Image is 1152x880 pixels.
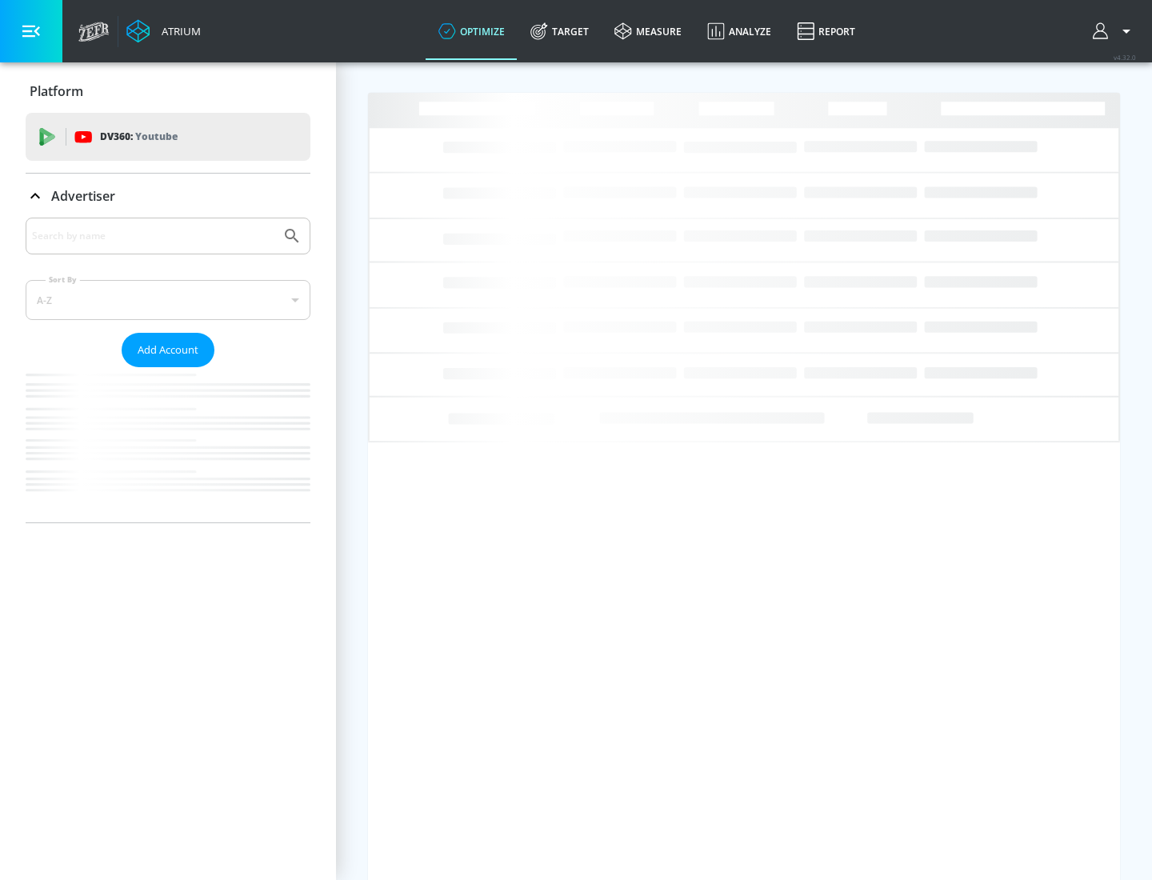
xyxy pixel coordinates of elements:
span: Add Account [138,341,198,359]
a: Report [784,2,868,60]
span: v 4.32.0 [1114,53,1136,62]
a: Target [518,2,602,60]
p: Youtube [135,128,178,145]
a: Analyze [694,2,784,60]
div: Platform [26,69,310,114]
a: measure [602,2,694,60]
button: Add Account [122,333,214,367]
div: Advertiser [26,174,310,218]
p: DV360: [100,128,178,146]
div: DV360: Youtube [26,113,310,161]
p: Advertiser [51,187,115,205]
div: A-Z [26,280,310,320]
label: Sort By [46,274,80,285]
a: Atrium [126,19,201,43]
input: Search by name [32,226,274,246]
a: optimize [426,2,518,60]
div: Advertiser [26,218,310,522]
p: Platform [30,82,83,100]
div: Atrium [155,24,201,38]
nav: list of Advertiser [26,367,310,522]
